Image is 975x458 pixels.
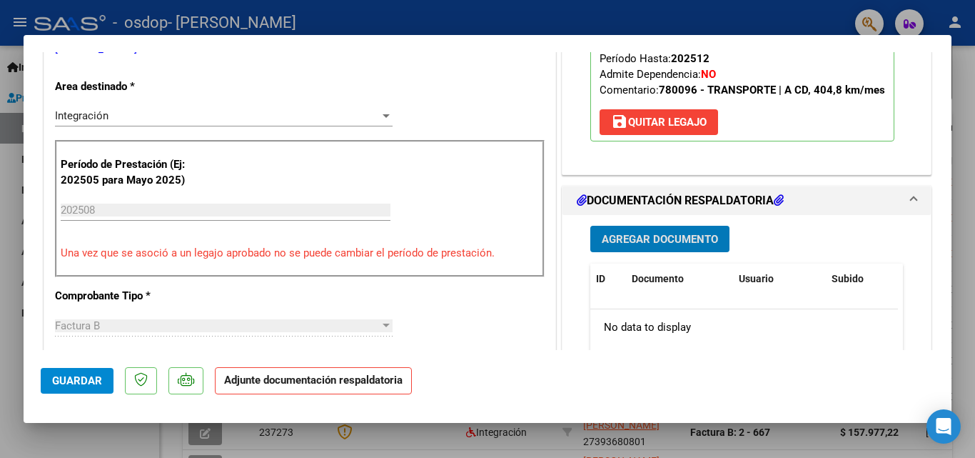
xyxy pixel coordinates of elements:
[626,264,733,294] datatable-header-cell: Documento
[701,68,716,81] strong: NO
[602,233,718,246] span: Agregar Documento
[611,116,707,129] span: Quitar Legajo
[733,264,826,294] datatable-header-cell: Usuario
[590,309,898,345] div: No data to display
[659,84,885,96] strong: 780096 - TRANSPORTE | A CD, 404,8 km/mes
[600,84,885,96] span: Comentario:
[55,109,108,122] span: Integración
[832,273,864,284] span: Subido
[590,226,729,252] button: Agregar Documento
[52,374,102,387] span: Guardar
[224,374,403,387] strong: Adjunte documentación respaldatoria
[611,113,628,130] mat-icon: save
[596,273,605,284] span: ID
[926,409,961,444] div: Open Intercom Messenger
[55,319,100,332] span: Factura B
[61,156,204,189] p: Período de Prestación (Ej: 202505 para Mayo 2025)
[632,273,684,284] span: Documento
[562,186,931,215] mat-expansion-panel-header: DOCUMENTACIÓN RESPALDATORIA
[590,264,626,294] datatable-header-cell: ID
[671,52,709,65] strong: 202512
[55,79,202,95] p: Area destinado *
[897,264,969,294] datatable-header-cell: Acción
[41,368,113,394] button: Guardar
[577,192,784,209] h1: DOCUMENTACIÓN RESPALDATORIA
[826,264,897,294] datatable-header-cell: Subido
[739,273,774,284] span: Usuario
[55,288,202,304] p: Comprobante Tipo *
[600,109,718,135] button: Quitar Legajo
[61,245,539,262] p: Una vez que se asoció a un legajo aprobado no se puede cambiar el período de prestación.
